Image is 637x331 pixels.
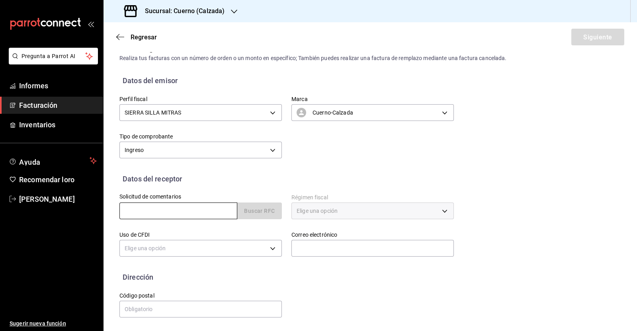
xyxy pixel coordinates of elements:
font: Perfil fiscal [119,96,147,102]
font: Datos del receptor [123,175,182,183]
button: Pregunta a Parrot AI [9,48,98,64]
font: Regresar [131,33,157,41]
font: Facturación [19,101,57,109]
font: Ayuda [19,158,41,166]
font: Dirección [123,273,153,281]
font: Datos del emisor [123,76,178,85]
font: SIERRA SILLA MITRAS [125,109,182,116]
font: [PERSON_NAME] [19,195,75,203]
font: Ingreso [125,147,144,153]
font: Pregunta a Parrot AI [21,53,76,59]
font: Código postal [119,292,154,299]
font: Inventarios [19,121,55,129]
a: Pregunta a Parrot AI [6,58,98,66]
font: Recomendar loro [19,175,74,184]
button: abrir_cajón_menú [88,21,94,27]
button: Regresar [116,33,157,41]
font: Sugerir nueva función [10,320,66,327]
font: Realiza tus facturas con un número de orden o un monto en específico; También puedes realizar una... [119,55,507,61]
font: Solicitud de comentarios [119,193,181,200]
font: Informes [19,82,48,90]
font: Elige una opción [297,208,338,214]
font: Régimen fiscal [291,194,328,201]
font: Correo electrónico [291,232,337,238]
input: Obligatorio [119,301,282,317]
font: Uso de CFDI [119,232,150,238]
font: Tipo de comprobante [119,133,173,140]
font: Sucursal: Cuerno (Calzada) [145,7,225,15]
font: Elige una opción [125,245,166,251]
font: Marca [291,96,308,102]
font: Cuerno-Calzada [313,109,353,116]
